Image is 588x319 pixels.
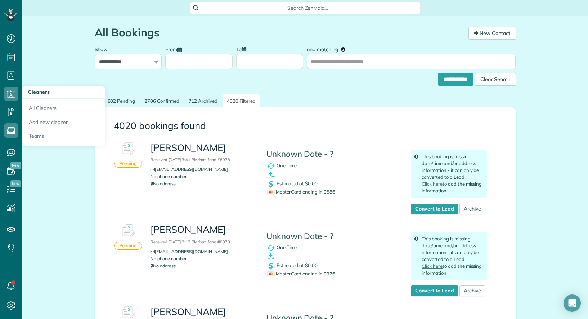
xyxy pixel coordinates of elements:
[475,73,516,86] div: Clear Search
[468,27,516,40] a: New Contact
[411,204,458,214] a: Convert to Lead
[411,150,487,198] div: This booking is missing date/time and/or address information - it can only be converted to a Lead...
[114,242,142,250] div: Pending
[184,94,222,108] a: 712 Archived
[114,160,142,168] div: Pending
[151,167,233,172] a: [EMAIL_ADDRESS][DOMAIN_NAME]
[223,94,260,108] a: 4020 Filtered
[151,262,255,270] p: No address
[236,42,250,56] label: To
[151,225,255,245] h3: [PERSON_NAME]
[151,180,255,187] p: No address
[266,252,275,261] img: clean_symbol_icon-dd072f8366c07ea3eb8378bb991ecd12595f4b76d916a6f83395f9468ae6ecae.png
[459,204,485,214] a: Archive
[277,181,318,186] span: Estimated at $0.00
[151,173,255,180] li: No phone number
[266,243,275,252] img: recurrence_symbol_icon-7cc721a9f4fb8f7b0289d3d97f09a2e367b638918f1a67e51b1e7d8abe5fb8d8.png
[266,170,275,180] img: clean_symbol_icon-dd072f8366c07ea3eb8378bb991ecd12595f4b76d916a6f83395f9468ae6ecae.png
[266,232,400,241] h4: Unknown Date - ?
[564,294,581,312] div: Open Intercom Messenger
[103,94,140,108] a: 602 Pending
[22,115,105,129] a: Add new cleaner
[151,255,255,262] li: No phone number
[277,262,318,268] span: Estimated at $0.00
[22,99,105,115] a: All Cleaners
[459,285,485,296] a: Archive
[411,232,487,280] div: This booking is missing date/time and/or address information - it can only be converted to a Lead...
[267,189,335,195] span: MasterCard ending in 0586
[117,220,139,242] img: Booking #603541
[151,249,233,254] a: [EMAIL_ADDRESS][DOMAIN_NAME]
[266,180,275,189] img: dollar_symbol_icon-bd8a6898b2649ec353a9eba708ae97d8d7348bddd7d2aed9b7e4bf5abd9f4af5.png
[165,42,185,56] label: From
[422,263,443,269] a: Click here
[151,157,230,162] small: Received [DATE] 3:41 PM from form #8978
[266,261,275,270] img: dollar_symbol_icon-bd8a6898b2649ec353a9eba708ae97d8d7348bddd7d2aed9b7e4bf5abd9f4af5.png
[266,161,275,170] img: recurrence_symbol_icon-7cc721a9f4fb8f7b0289d3d97f09a2e367b638918f1a67e51b1e7d8abe5fb8d8.png
[307,42,350,56] label: and matching
[10,180,21,187] span: New
[28,89,50,95] span: Cleaners
[22,129,105,146] a: Teams
[475,74,516,80] a: Clear Search
[411,285,458,296] a: Convert to Lead
[422,181,443,187] a: Click here
[140,94,183,108] a: 2706 Confirmed
[114,121,497,131] h3: 4020 bookings found
[10,162,21,169] span: New
[151,239,230,244] small: Received [DATE] 3:12 PM from form #8978
[277,163,297,168] span: One Time
[151,143,255,163] h3: [PERSON_NAME]
[117,138,139,160] img: Booking #604087
[95,27,463,39] h1: All Bookings
[266,150,400,159] h4: Unknown Date - ?
[267,271,335,276] span: MasterCard ending in 0926
[277,244,297,250] span: One Time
